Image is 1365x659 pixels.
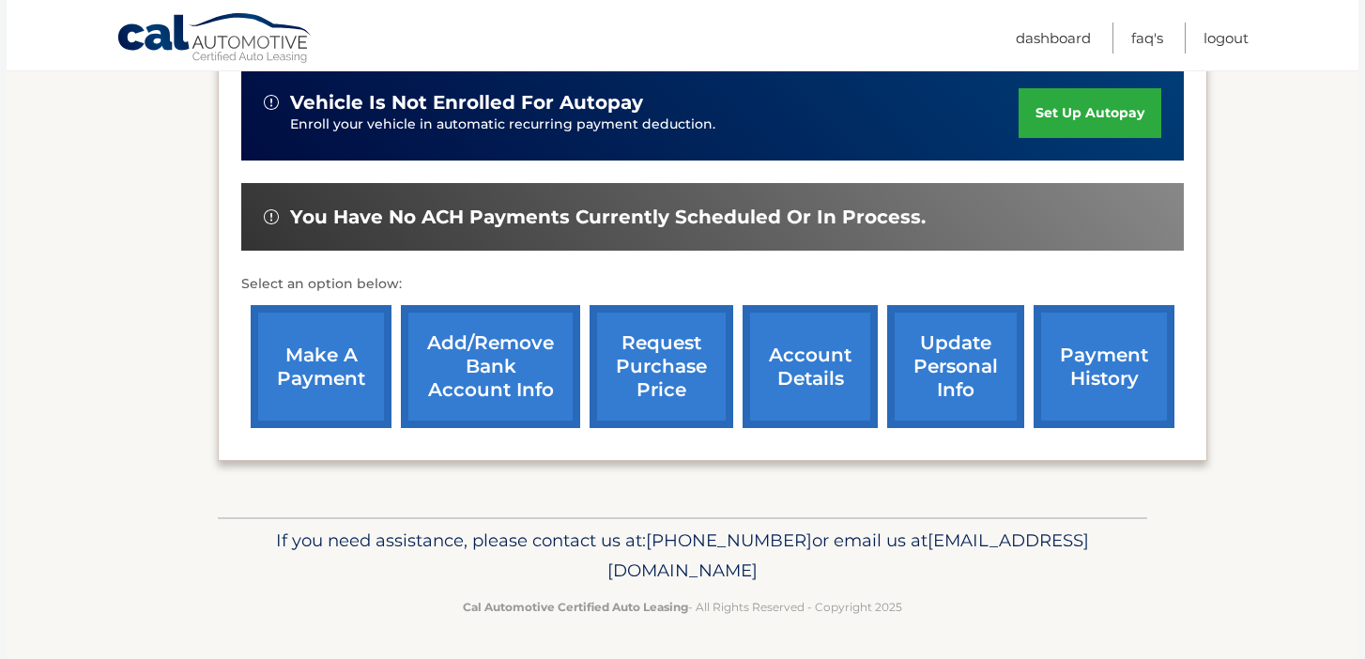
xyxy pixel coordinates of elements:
a: update personal info [887,305,1024,428]
p: - All Rights Reserved - Copyright 2025 [230,597,1135,617]
p: Select an option below: [241,273,1184,296]
p: Enroll your vehicle in automatic recurring payment deduction. [290,115,1019,135]
a: Dashboard [1016,23,1091,54]
p: If you need assistance, please contact us at: or email us at [230,526,1135,586]
span: [PHONE_NUMBER] [646,529,812,551]
strong: Cal Automotive Certified Auto Leasing [463,600,688,614]
span: You have no ACH payments currently scheduled or in process. [290,206,926,229]
span: [EMAIL_ADDRESS][DOMAIN_NAME] [607,529,1089,581]
a: set up autopay [1019,88,1161,138]
span: vehicle is not enrolled for autopay [290,91,643,115]
img: alert-white.svg [264,209,279,224]
a: Logout [1204,23,1249,54]
a: account details [743,305,878,428]
a: make a payment [251,305,391,428]
a: FAQ's [1131,23,1163,54]
img: alert-white.svg [264,95,279,110]
a: payment history [1034,305,1174,428]
a: Cal Automotive [116,12,314,67]
a: Add/Remove bank account info [401,305,580,428]
a: request purchase price [590,305,733,428]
